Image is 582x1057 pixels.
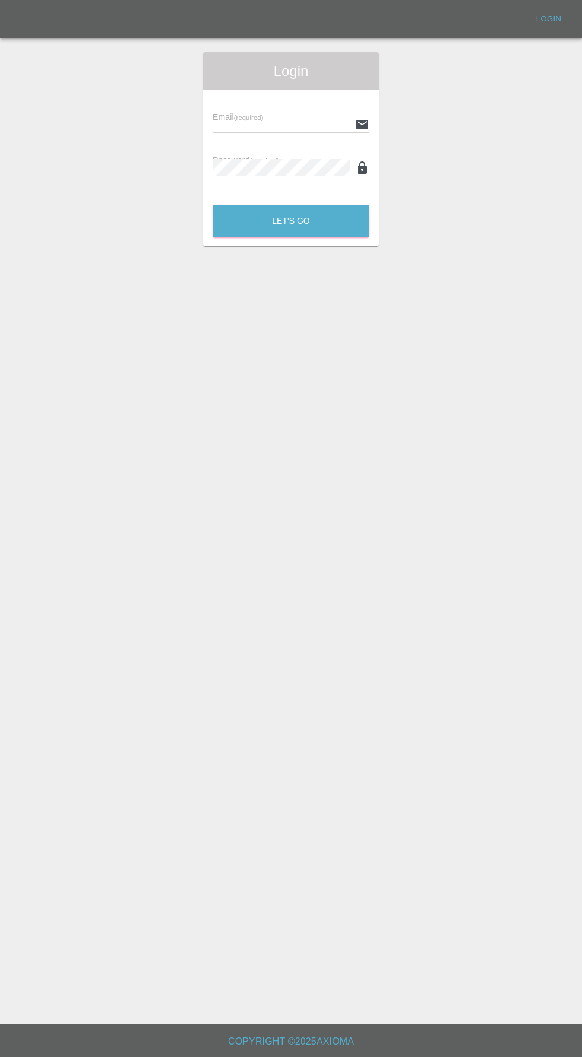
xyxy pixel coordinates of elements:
span: Password [213,155,279,165]
a: Login [530,10,568,28]
small: (required) [250,157,280,164]
span: Login [213,62,369,81]
span: Email [213,112,263,122]
h6: Copyright © 2025 Axioma [10,1033,572,1050]
small: (required) [234,114,264,121]
button: Let's Go [213,205,369,237]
